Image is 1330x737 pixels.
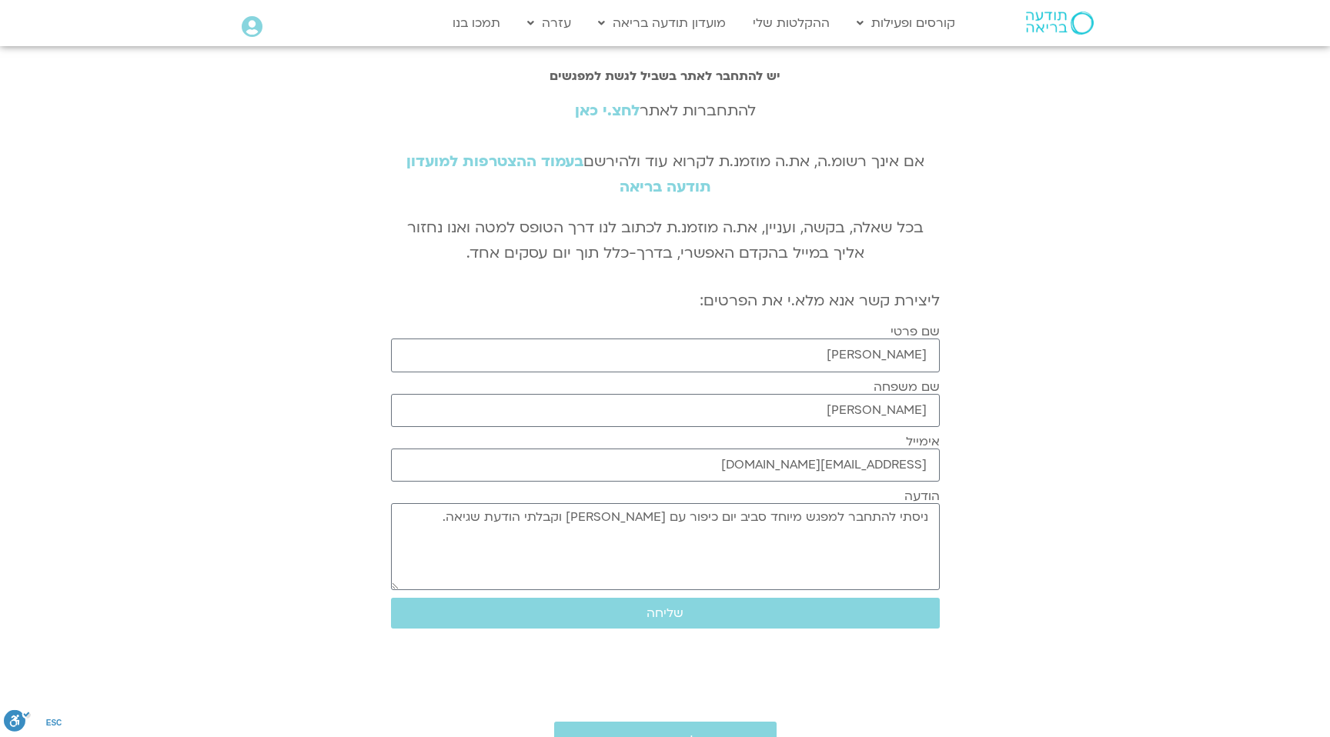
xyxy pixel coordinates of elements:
[647,606,683,620] span: שליחה
[391,449,940,482] input: אימייל
[906,435,940,449] label: אימייל
[406,152,711,197] a: בעמוד ההצטרפות למועדון תודעה בריאה
[391,598,940,629] button: שליחה
[391,292,940,309] h2: ליצירת קשר אנא מלא.י את הפרטים:
[391,98,940,200] div: להתחברות לאתר אם אינך רשומ.ה, את.ה מוזמנ.ת לקרוא עוד ולהירשם
[1026,12,1094,35] img: תודעה בריאה
[874,380,940,394] label: שם משפחה
[391,325,940,635] form: טופס חדש
[391,215,940,266] p: בכל שאלה, בקשה, ועניין, את.ה מוזמנ.ת לכתוב לנו דרך הטופס למטה ואנו נחזור אליך במייל בהקדם האפשרי,...
[520,8,579,38] a: עזרה
[590,8,734,38] a: מועדון תודעה בריאה
[849,8,963,38] a: קורסים ופעילות
[445,8,508,38] a: תמכו בנו
[891,325,940,338] label: שם פרטי
[745,8,837,38] a: ההקלטות שלי
[904,489,940,503] label: הודעה
[575,101,640,121] a: לחצ.י כאן
[391,394,940,427] input: שם משפחה
[391,338,940,372] input: שם פרטי
[391,69,940,83] h2: יש להתחבר לאתר בשביל לגשת למפגשים
[391,503,940,590] textarea: ניסתי להתחבר למפגש מיוחד סביב יום כיפור עם [PERSON_NAME] וקבלתי הודעת שגיאה.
